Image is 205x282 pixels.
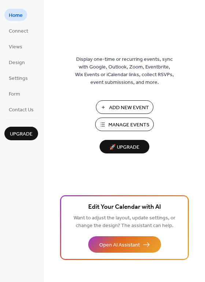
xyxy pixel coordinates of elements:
[88,202,161,212] span: Edit Your Calendar with AI
[4,103,38,115] a: Contact Us
[4,56,29,68] a: Design
[4,40,27,52] a: Views
[108,121,149,129] span: Manage Events
[74,213,175,231] span: Want to adjust the layout, update settings, or change the design? The assistant can help.
[109,104,149,112] span: Add New Event
[4,127,38,140] button: Upgrade
[99,241,140,249] span: Open AI Assistant
[4,25,33,37] a: Connect
[9,90,20,98] span: Form
[100,140,149,153] button: 🚀 Upgrade
[9,59,25,67] span: Design
[75,56,174,86] span: Display one-time or recurring events, sync with Google, Outlook, Zoom, Eventbrite, Wix Events or ...
[4,72,32,84] a: Settings
[10,130,33,138] span: Upgrade
[9,106,34,114] span: Contact Us
[4,88,25,100] a: Form
[95,118,154,131] button: Manage Events
[9,27,28,35] span: Connect
[104,142,145,152] span: 🚀 Upgrade
[9,12,23,19] span: Home
[9,75,28,82] span: Settings
[96,100,153,114] button: Add New Event
[4,9,27,21] a: Home
[9,43,22,51] span: Views
[88,236,161,253] button: Open AI Assistant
